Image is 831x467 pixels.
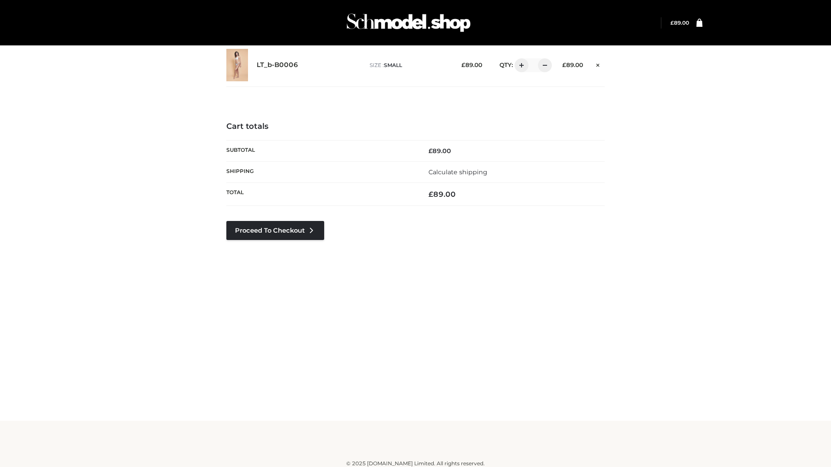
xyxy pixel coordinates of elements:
span: £ [461,61,465,68]
bdi: 89.00 [562,61,583,68]
span: £ [670,19,674,26]
h4: Cart totals [226,122,605,131]
a: LT_b-B0006 [257,61,298,69]
p: size : [370,61,448,69]
bdi: 89.00 [670,19,689,26]
a: £89.00 [670,19,689,26]
bdi: 89.00 [428,190,456,198]
div: QTY: [491,58,549,72]
a: Remove this item [592,58,605,70]
span: SMALL [384,62,402,68]
th: Total [226,183,415,206]
span: £ [428,147,432,155]
bdi: 89.00 [428,147,451,155]
bdi: 89.00 [461,61,482,68]
a: Proceed to Checkout [226,221,324,240]
th: Shipping [226,161,415,182]
span: £ [428,190,433,198]
th: Subtotal [226,140,415,161]
img: Schmodel Admin 964 [344,6,473,40]
span: £ [562,61,566,68]
img: LT_b-B0006 - SMALL [226,49,248,81]
a: Calculate shipping [428,168,487,176]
